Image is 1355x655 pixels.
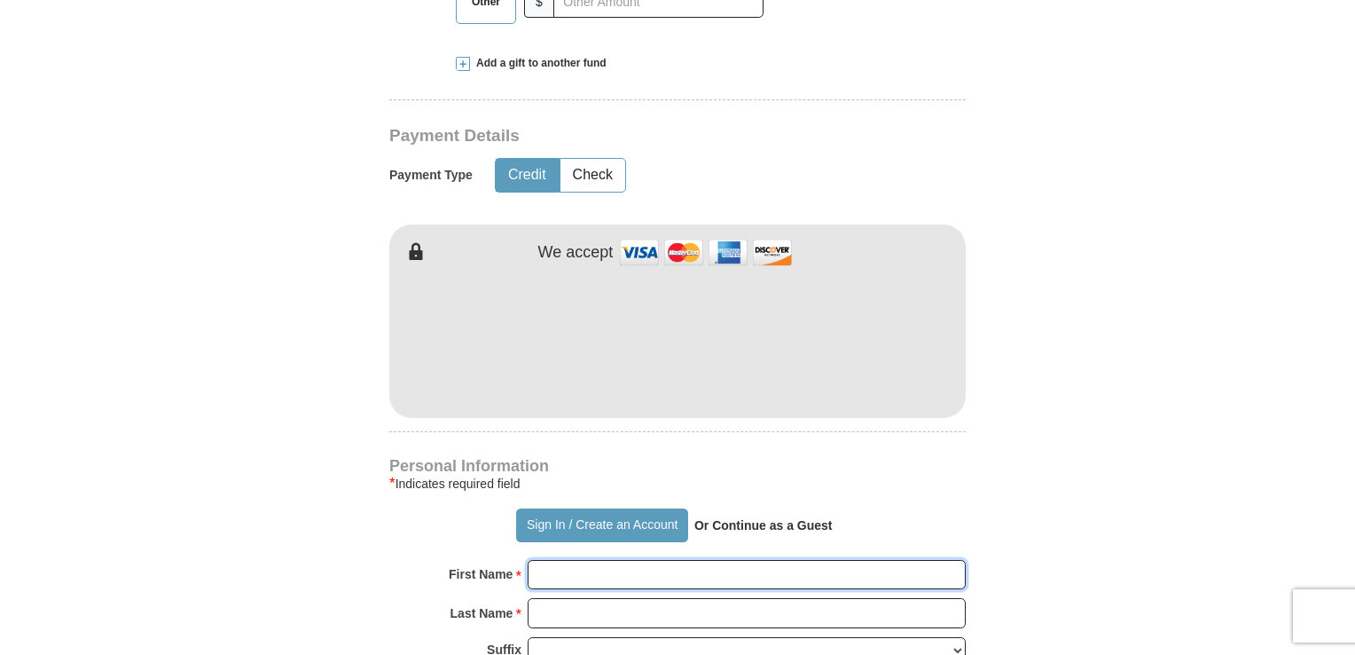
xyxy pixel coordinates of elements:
span: Add a gift to another fund [470,56,607,71]
h3: Payment Details [389,126,842,146]
button: Credit [496,159,559,192]
h5: Payment Type [389,168,473,183]
h4: Personal Information [389,459,966,473]
div: Indicates required field [389,473,966,494]
strong: Last Name [450,601,513,626]
strong: First Name [449,562,513,587]
h4: We accept [538,243,614,263]
img: credit cards accepted [617,233,795,272]
button: Sign In / Create an Account [516,509,687,542]
button: Check [560,159,625,192]
strong: Or Continue as a Guest [694,518,833,533]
